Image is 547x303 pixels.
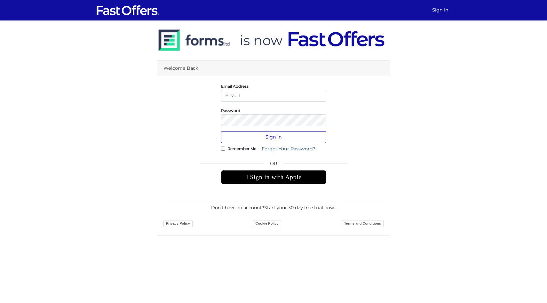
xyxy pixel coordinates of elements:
[163,200,384,211] div: Don't have an account? .
[430,4,451,16] a: Sign In
[227,148,256,149] label: Remember Me
[342,220,384,227] a: Terms and Conditions
[258,143,320,155] a: Forgot Your Password?
[264,205,335,211] a: Start your 30 day free trial now.
[157,61,390,76] div: Welcome Back!
[221,90,326,102] input: E-Mail
[253,220,281,227] a: Cookie Policy
[221,85,249,87] label: Email Address
[221,160,326,170] span: OR
[221,170,326,184] div: Sign in with Apple
[221,131,326,143] button: Sign In
[163,220,193,227] a: Privacy Policy
[221,110,240,111] label: Password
